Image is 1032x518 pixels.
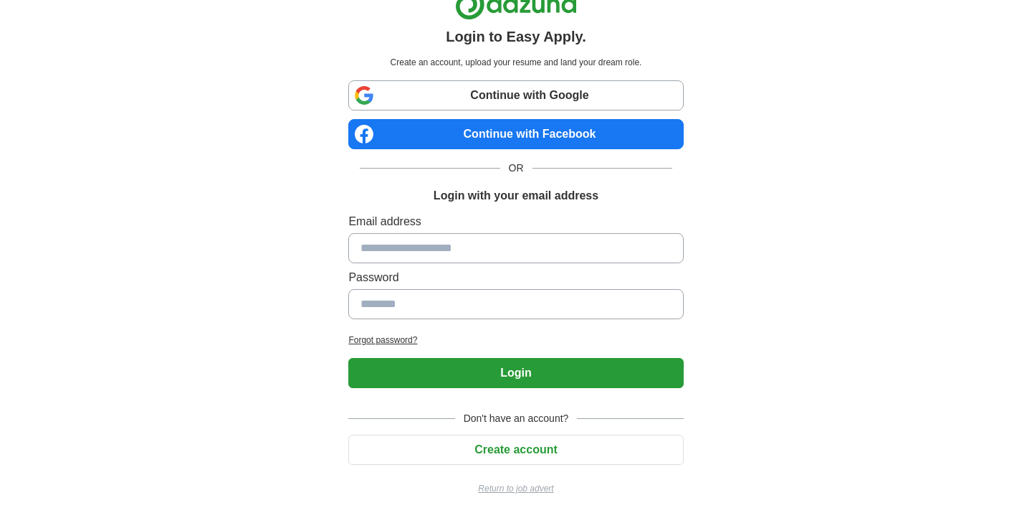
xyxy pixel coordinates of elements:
[348,80,683,110] a: Continue with Google
[500,161,532,176] span: OR
[348,435,683,465] button: Create account
[434,187,598,204] h1: Login with your email address
[455,411,578,426] span: Don't have an account?
[348,482,683,495] a: Return to job advert
[348,443,683,456] a: Create account
[446,26,586,47] h1: Login to Easy Apply.
[351,56,680,69] p: Create an account, upload your resume and land your dream role.
[348,119,683,149] a: Continue with Facebook
[348,269,683,286] label: Password
[348,213,683,230] label: Email address
[348,358,683,388] button: Login
[348,334,683,347] a: Forgot password?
